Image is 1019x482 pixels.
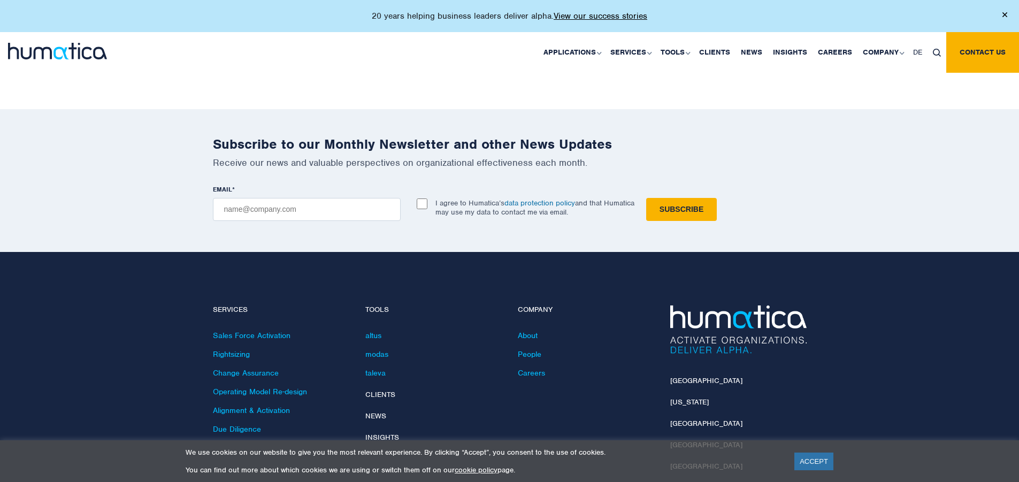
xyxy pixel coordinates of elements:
[213,305,349,315] h4: Services
[908,32,928,73] a: DE
[735,32,768,73] a: News
[186,465,781,475] p: You can find out more about which cookies we are using or switch them off on our page.
[435,198,634,217] p: I agree to Humatica’s and that Humatica may use my data to contact me via email.
[768,32,813,73] a: Insights
[605,32,655,73] a: Services
[933,49,941,57] img: search_icon
[213,368,279,378] a: Change Assurance
[365,349,388,359] a: modas
[813,32,857,73] a: Careers
[213,406,290,415] a: Alignment & Activation
[365,305,502,315] h4: Tools
[646,198,717,221] input: Subscribe
[670,305,807,354] img: Humatica
[213,136,807,152] h2: Subscribe to our Monthly Newsletter and other News Updates
[857,32,908,73] a: Company
[8,43,107,59] img: logo
[913,48,922,57] span: DE
[794,453,833,470] a: ACCEPT
[554,11,647,21] a: View our success stories
[670,376,742,385] a: [GEOGRAPHIC_DATA]
[670,397,709,407] a: [US_STATE]
[186,448,781,457] p: We use cookies on our website to give you the most relevant experience. By clicking “Accept”, you...
[455,465,497,475] a: cookie policy
[518,368,545,378] a: Careers
[694,32,735,73] a: Clients
[213,331,290,340] a: Sales Force Activation
[365,331,381,340] a: altus
[372,11,647,21] p: 20 years helping business leaders deliver alpha.
[538,32,605,73] a: Applications
[417,198,427,209] input: I agree to Humatica’sdata protection policyand that Humatica may use my data to contact me via em...
[365,390,395,399] a: Clients
[213,157,807,169] p: Receive our news and valuable perspectives on organizational effectiveness each month.
[504,198,575,208] a: data protection policy
[365,368,386,378] a: taleva
[518,331,538,340] a: About
[946,32,1019,73] a: Contact us
[213,349,250,359] a: Rightsizing
[365,433,399,442] a: Insights
[365,411,386,420] a: News
[213,198,401,221] input: name@company.com
[670,419,742,428] a: [GEOGRAPHIC_DATA]
[518,349,541,359] a: People
[213,424,261,434] a: Due Diligence
[213,185,232,194] span: EMAIL
[655,32,694,73] a: Tools
[518,305,654,315] h4: Company
[213,387,307,396] a: Operating Model Re-design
